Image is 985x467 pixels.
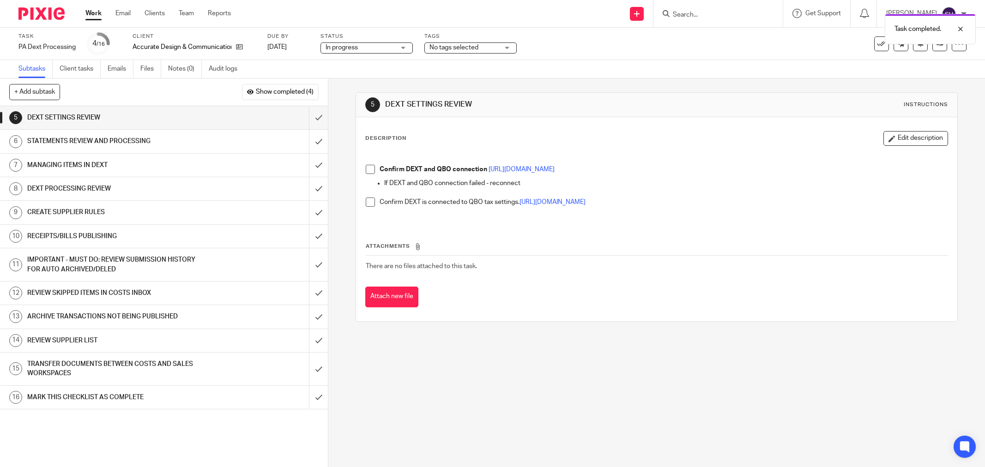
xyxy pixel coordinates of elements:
a: Client tasks [60,60,101,78]
button: Show completed (4) [242,84,319,100]
label: Task [18,33,76,40]
div: 11 [9,258,22,271]
div: Instructions [904,101,948,108]
h1: STATEMENTS REVIEW AND PROCESSING [27,134,209,148]
a: Audit logs [209,60,244,78]
div: 16 [9,391,22,404]
a: Subtasks [18,60,53,78]
div: 7 [9,159,22,172]
label: Client [133,33,256,40]
a: Work [85,9,102,18]
a: Emails [108,60,133,78]
div: 14 [9,334,22,347]
h1: TRANSFER DOCUMENTS BETWEEN COSTS AND SALES WORKSPACES [27,357,209,381]
h1: REVIEW SUPPLIER LIST [27,334,209,347]
img: svg%3E [942,6,956,21]
h1: DEXT SETTINGS REVIEW [385,100,677,109]
span: Show completed (4) [256,89,314,96]
h1: DEXT SETTINGS REVIEW [27,111,209,125]
div: 5 [365,97,380,112]
div: 6 [9,135,22,148]
div: 4 [92,38,105,49]
button: Attach new file [365,287,418,307]
div: 13 [9,310,22,323]
label: Status [320,33,413,40]
a: Files [140,60,161,78]
span: Attachments [366,244,410,249]
div: PA Dext Processing [18,42,76,52]
span: No tags selected [429,44,478,51]
p: Task completed. [894,24,941,34]
button: Edit description [883,131,948,146]
div: 9 [9,206,22,219]
label: Due by [267,33,309,40]
a: Email [115,9,131,18]
label: Tags [424,33,517,40]
h1: CREATE SUPPLIER RULES [27,205,209,219]
div: 15 [9,362,22,375]
img: Pixie [18,7,65,20]
a: Team [179,9,194,18]
span: In progress [326,44,358,51]
p: Accurate Design & Communication Inc [133,42,231,52]
p: If DEXT and QBO connection failed - reconnect [384,179,948,188]
h1: MANAGING ITEMS IN DEXT [27,158,209,172]
a: Clients [145,9,165,18]
h1: RECEIPTS/BILLS PUBLISHING [27,229,209,243]
h1: ARCHIVE TRANSACTIONS NOT BEING PUBLISHED [27,310,209,323]
span: [DATE] [267,44,287,50]
div: 5 [9,111,22,124]
strong: Confirm DEXT and QBO connection [380,166,487,173]
div: 10 [9,230,22,243]
h1: REVIEW SKIPPED ITEMS IN COSTS INBOX [27,286,209,300]
a: Notes (0) [168,60,202,78]
p: Description [365,135,406,142]
a: Reports [208,9,231,18]
a: [URL][DOMAIN_NAME] [520,199,586,205]
h1: IMPORTANT - MUST DO: REVIEW SUBMISSION HISTORY FOR AUTO ARCHIVED/DELED [27,253,209,276]
h1: DEXT PROCESSING REVIEW [27,182,209,196]
span: There are no files attached to this task. [366,263,477,269]
div: 8 [9,182,22,195]
p: Confirm DEXT is connected to QBO tax settings. [380,198,948,207]
h1: MARK THIS CHECKLIST AS COMPLETE [27,390,209,404]
a: [URL][DOMAIN_NAME] [489,166,555,173]
div: 12 [9,287,22,299]
small: /16 [97,42,105,47]
button: + Add subtask [9,84,60,100]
